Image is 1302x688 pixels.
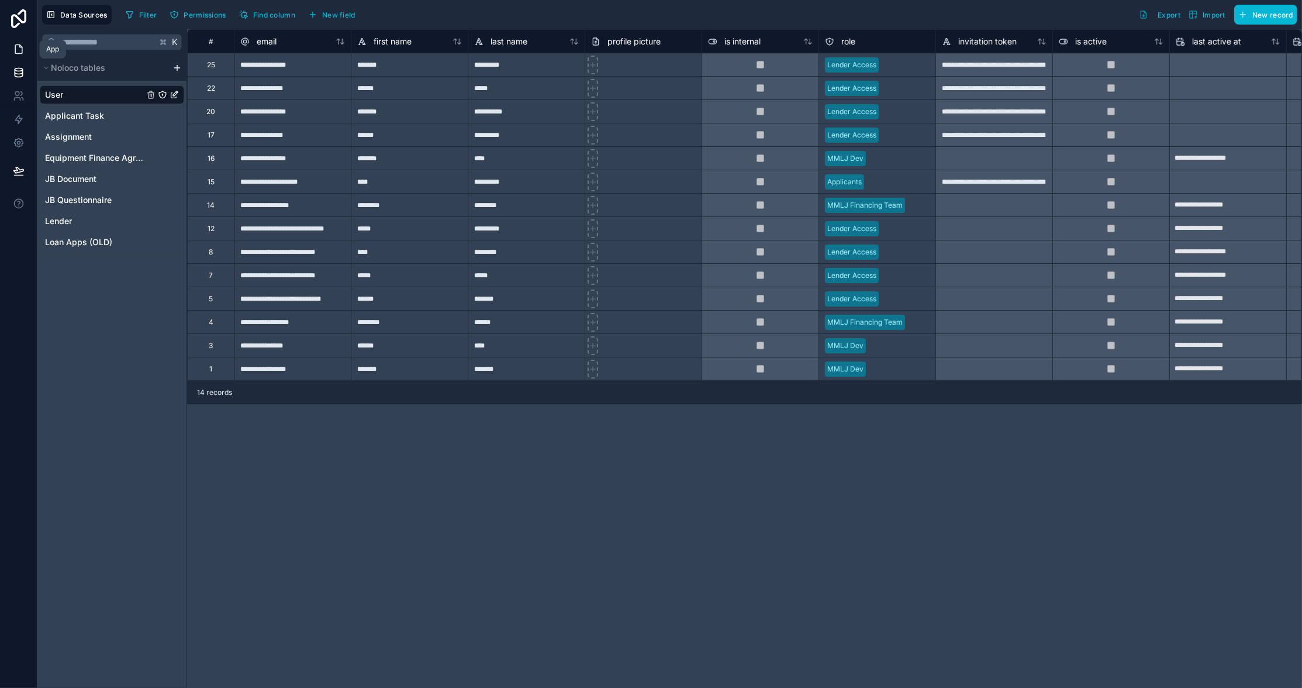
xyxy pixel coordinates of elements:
[1158,11,1180,19] span: Export
[1075,36,1107,47] span: is active
[1192,36,1241,47] span: last active at
[841,36,855,47] span: role
[257,36,277,47] span: email
[827,60,876,70] div: Lender Access
[827,177,862,187] div: Applicants
[1135,5,1184,25] button: Export
[724,36,761,47] span: is internal
[209,364,212,374] div: 1
[827,247,876,257] div: Lender Access
[208,224,215,233] div: 12
[165,6,230,23] button: Permissions
[1184,5,1230,25] button: Import
[827,294,876,304] div: Lender Access
[60,11,108,19] span: Data Sources
[827,364,864,374] div: MMLJ Dev
[491,36,527,47] span: last name
[209,294,213,304] div: 5
[827,340,864,351] div: MMLJ Dev
[121,6,161,23] button: Filter
[827,130,876,140] div: Lender Access
[207,60,215,70] div: 25
[827,200,903,211] div: MMLJ Financing Team
[207,84,215,93] div: 22
[171,38,179,46] span: K
[827,153,864,164] div: MMLJ Dev
[208,177,215,187] div: 15
[827,83,876,94] div: Lender Access
[374,36,412,47] span: first name
[827,317,903,328] div: MMLJ Financing Team
[184,11,226,19] span: Permissions
[322,11,355,19] span: New field
[827,106,876,117] div: Lender Access
[197,388,232,397] span: 14 records
[208,130,215,140] div: 17
[209,341,213,350] div: 3
[1203,11,1225,19] span: Import
[208,154,215,163] div: 16
[1252,11,1293,19] span: New record
[207,201,215,210] div: 14
[253,11,295,19] span: Find column
[196,37,225,46] div: #
[607,36,661,47] span: profile picture
[827,270,876,281] div: Lender Access
[139,11,157,19] span: Filter
[1230,5,1297,25] a: New record
[209,318,213,327] div: 4
[827,223,876,234] div: Lender Access
[165,6,234,23] a: Permissions
[209,271,213,280] div: 7
[235,6,299,23] button: Find column
[304,6,360,23] button: New field
[958,36,1017,47] span: invitation token
[46,44,59,54] div: App
[1234,5,1297,25] button: New record
[209,247,213,257] div: 8
[206,107,215,116] div: 20
[42,5,112,25] button: Data Sources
